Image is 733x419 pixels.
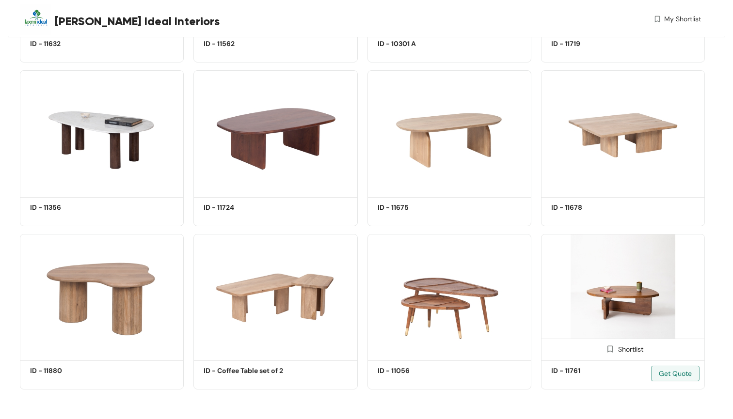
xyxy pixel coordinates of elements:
h5: ID - 11761 [551,366,634,376]
img: 6daffa47-75c8-4cd2-99fe-645eca9a7c9a [541,234,705,357]
img: Buyer Portal [20,4,51,35]
h5: ID - 11562 [204,39,286,49]
h5: ID - 11356 [30,202,112,213]
h5: ID - 11724 [204,202,286,213]
img: d43c6299-5899-487e-9a13-075ecc56ef29 [20,70,184,194]
h5: ID - 11678 [551,202,634,213]
span: My Shortlist [664,14,701,24]
h5: ID - 11632 [30,39,112,49]
span: [PERSON_NAME] Ideal Interiors [55,13,220,30]
img: 7867a999-967f-4cb4-ac4a-2cfcc70d4897 [193,234,357,357]
h5: ID - 10301 A [378,39,460,49]
img: 79fde407-e410-424e-af14-607d98886aa2 [367,70,531,194]
h5: ID - 11675 [378,202,460,213]
h5: ID - Coffee Table set of 2 [204,366,286,376]
h5: ID - 11880 [30,366,112,376]
div: Shortlist [603,344,643,353]
img: 8937b64f-d906-44cf-99b7-b3ebc0d75534 [20,234,184,357]
img: Shortlist [606,344,615,354]
h5: ID - 11719 [551,39,634,49]
span: Get Quote [659,368,692,379]
img: 92817896-6abf-4f63-86d7-e55cc3c42912 [367,234,531,357]
img: e93e5244-8bba-407d-81ec-3bb6c1c27a57 [541,70,705,194]
img: wishlist [653,14,662,24]
img: 52fc3682-4f2b-4b79-8df4-8a8b7bd0bc7d [193,70,357,194]
button: Get Quote [651,366,700,381]
h5: ID - 11056 [378,366,460,376]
